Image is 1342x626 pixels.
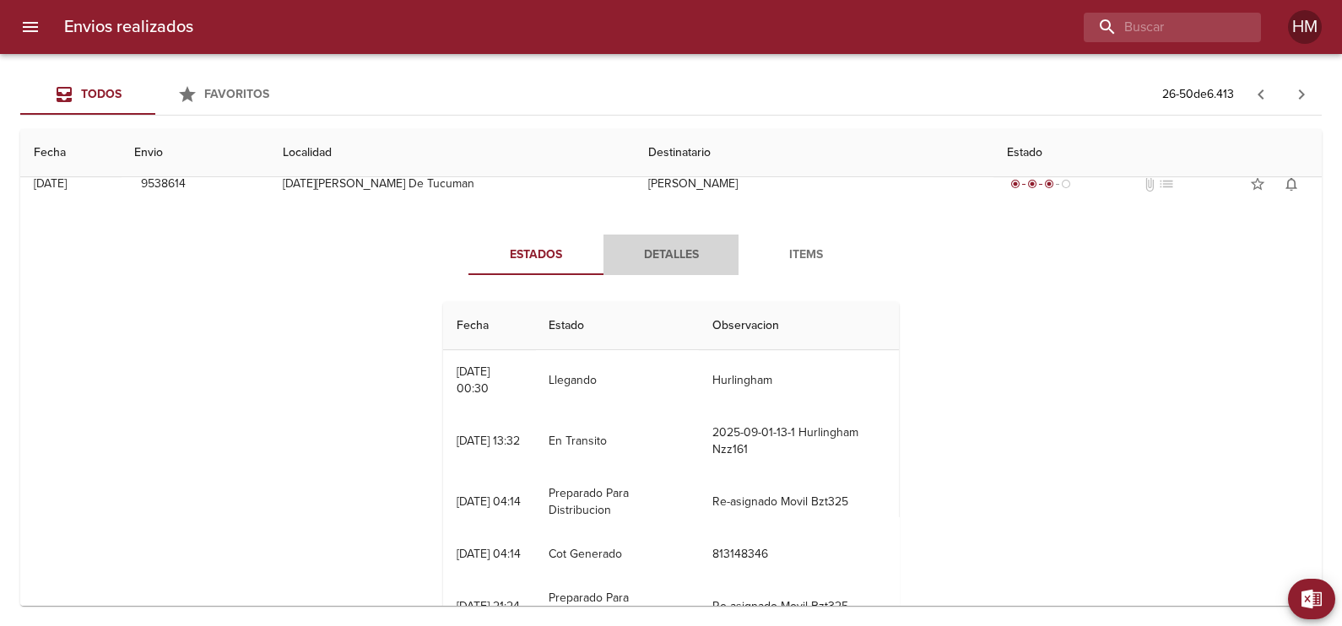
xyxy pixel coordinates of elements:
[1010,179,1020,189] span: radio_button_checked
[134,169,192,200] button: 9538614
[20,129,121,177] th: Fecha
[1158,175,1175,192] span: list
[535,350,700,411] td: Llegando
[1241,85,1281,102] span: Pagina anterior
[141,174,186,195] span: 9538614
[1288,10,1322,44] div: HM
[535,472,700,532] td: Preparado Para Distribucion
[1241,167,1274,201] button: Agregar a favoritos
[457,364,490,396] div: [DATE] 00:30
[1007,175,1074,192] div: En viaje
[457,494,521,509] div: [DATE] 04:14
[699,532,898,576] td: 813148346
[81,87,122,101] span: Todos
[204,87,269,101] span: Favoritos
[457,434,520,448] div: [DATE] 13:32
[269,154,635,214] td: [DATE][PERSON_NAME] De Tucuman
[993,129,1322,177] th: Estado
[1044,179,1054,189] span: radio_button_checked
[1027,179,1037,189] span: radio_button_checked
[457,599,520,613] div: [DATE] 21:24
[1288,10,1322,44] div: Abrir información de usuario
[535,532,700,576] td: Cot Generado
[468,235,874,275] div: Tabs detalle de guia
[479,245,593,266] span: Estados
[10,7,51,47] button: menu
[121,129,269,177] th: Envio
[269,129,635,177] th: Localidad
[34,176,67,191] div: [DATE]
[457,547,521,561] div: [DATE] 04:14
[749,245,863,266] span: Items
[443,302,535,350] th: Fecha
[1288,579,1335,619] button: Exportar Excel
[699,302,898,350] th: Observacion
[1084,13,1232,42] input: buscar
[1274,167,1308,201] button: Activar notificaciones
[1283,175,1300,192] span: notifications_none
[1141,175,1158,192] span: No tiene documentos adjuntos
[635,129,993,177] th: Destinatario
[635,154,993,214] td: [PERSON_NAME]
[535,411,700,472] td: En Transito
[1162,86,1234,103] p: 26 - 50 de 6.413
[20,74,290,115] div: Tabs Envios
[699,472,898,532] td: Re-asignado Movil Bzt325
[535,302,700,350] th: Estado
[64,13,193,40] h6: Envios realizados
[699,350,898,411] td: Hurlingham
[614,245,728,266] span: Detalles
[1281,74,1322,115] span: Pagina siguiente
[1249,175,1266,192] span: star_border
[1061,179,1071,189] span: radio_button_unchecked
[699,411,898,472] td: 2025-09-01-13-1 Hurlingham Nzz161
